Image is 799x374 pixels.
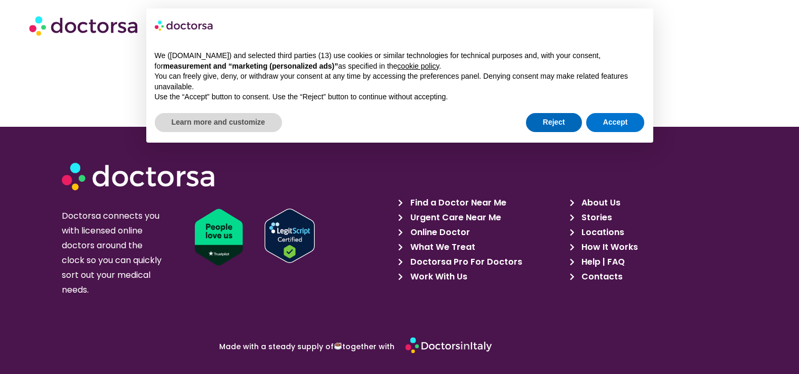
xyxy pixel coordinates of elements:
[155,17,214,34] img: logo
[526,113,582,132] button: Reject
[586,113,645,132] button: Accept
[334,342,342,350] img: ☕
[408,225,470,240] span: Online Doctor
[570,269,735,284] a: Contacts
[265,209,406,263] a: Verify LegitScript Approval for www.doctorsa.com
[408,269,467,284] span: Work With Us
[570,255,735,269] a: Help | FAQ
[62,209,166,297] p: Doctorsa connects you with licensed online doctors around the clock so you can quickly sort out y...
[579,210,612,225] span: Stories
[398,225,563,240] a: Online Doctor
[155,51,645,71] p: We ([DOMAIN_NAME]) and selected third parties (13) use cookies or similar technologies for techni...
[570,210,735,225] a: Stories
[570,225,735,240] a: Locations
[408,240,475,255] span: What We Treat
[397,62,439,70] a: cookie policy
[570,195,735,210] a: About Us
[155,92,645,102] p: Use the “Accept” button to consent. Use the “Reject” button to continue without accepting.
[398,240,563,255] a: What We Treat
[163,62,338,70] strong: measurement and “marketing (personalized ads)”
[398,195,563,210] a: Find a Doctor Near Me
[398,210,563,225] a: Urgent Care Near Me
[398,255,563,269] a: Doctorsa Pro For Doctors
[570,240,735,255] a: How It Works
[579,255,625,269] span: Help | FAQ
[408,255,522,269] span: Doctorsa Pro For Doctors
[579,240,638,255] span: How It Works
[579,225,624,240] span: Locations
[408,210,501,225] span: Urgent Care Near Me
[398,269,563,284] a: Work With Us
[155,113,282,132] button: Learn more and customize
[116,342,394,350] p: Made with a steady supply of together with
[579,269,623,284] span: Contacts
[408,195,506,210] span: Find a Doctor Near Me
[579,195,621,210] span: About Us
[265,209,315,263] img: Verify Approval for www.doctorsa.com
[155,71,645,92] p: You can freely give, deny, or withdraw your consent at any time by accessing the preferences pane...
